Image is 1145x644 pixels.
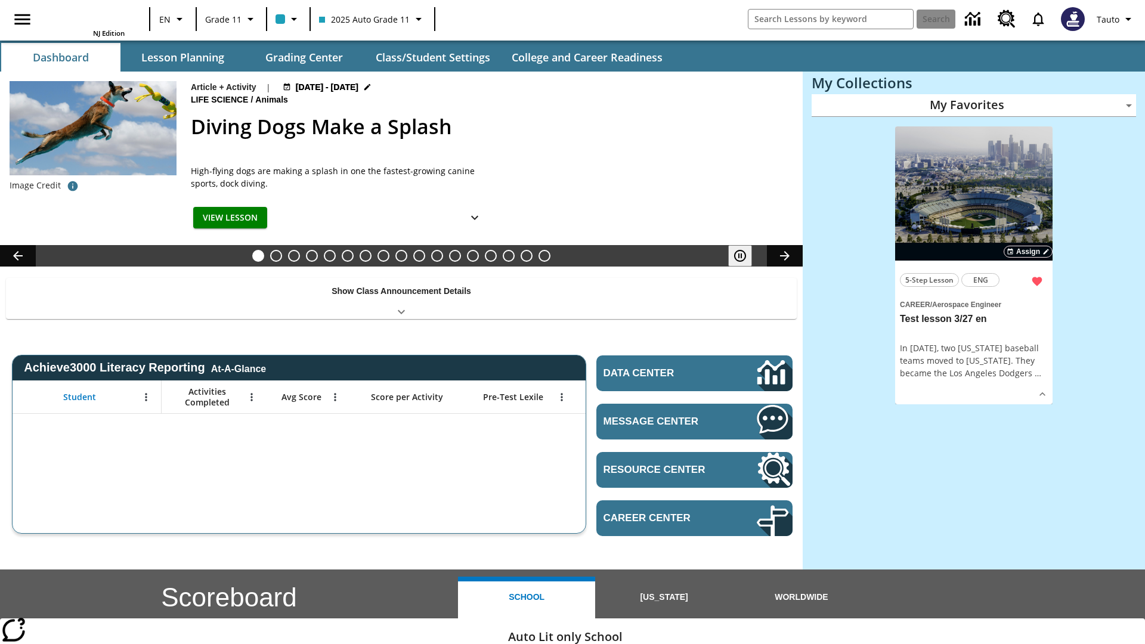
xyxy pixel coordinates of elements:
a: Resource Center, Will open in new tab [596,452,793,488]
button: Aug 24 - Aug 25 Choose Dates [280,81,375,94]
span: Achieve3000 Literacy Reporting [24,361,266,374]
a: Notifications [1023,4,1054,35]
h3: My Collections [812,75,1136,91]
button: Slide 13 Career Lesson [467,250,479,262]
p: Show Class Announcement Details [332,285,471,298]
a: Data Center [596,355,793,391]
button: Class: 2025 Auto Grade 11, Select your class [314,8,431,30]
span: Pre-Test Lexile [483,392,543,402]
span: Topic: Career/Aerospace Engineer [900,298,1048,311]
button: Open Menu [243,388,261,406]
button: Slide 16 Point of View [521,250,533,262]
button: Assign Choose Dates [1004,246,1053,258]
button: Lesson Planning [123,43,242,72]
button: Slide 4 Dirty Jobs Kids Had To Do [306,250,318,262]
button: 5-Step Lesson [900,273,959,287]
button: Slide 6 The Last Homesteaders [342,250,354,262]
button: Slide 15 Hooray for Constitution Day! [503,250,515,262]
button: Slide 7 Solar Power to the People [360,250,372,262]
h3: Test lesson 3/27 en [900,313,1048,326]
div: lesson details [895,126,1053,405]
button: Open Menu [137,388,155,406]
span: Life Science [191,94,250,107]
button: Open Menu [326,388,344,406]
span: Activities Completed [168,386,246,408]
a: Home [47,5,125,29]
button: Pause [728,245,752,267]
span: Animals [255,94,290,107]
span: EN [159,13,171,26]
div: Show Class Announcement Details [6,278,797,319]
p: Article + Activity [191,81,256,94]
a: Career Center [596,500,793,536]
div: Home [47,4,125,38]
button: Slide 10 The Invasion of the Free CD [413,250,425,262]
button: Slide 14 Between Two Worlds [485,250,497,262]
button: Slide 8 Attack of the Terrifying Tomatoes [377,250,389,262]
span: Assign [1016,246,1040,257]
span: Aerospace Engineer [932,301,1001,309]
button: Show Details [1033,385,1051,403]
span: ENG [973,274,988,286]
span: | [266,81,271,94]
button: Slide 9 Fashion Forward in Ancient Rome [395,250,407,262]
button: View Lesson [193,207,267,229]
div: My Favorites [812,94,1136,117]
button: Slide 11 Mixed Practice: Citing Evidence [431,250,443,262]
button: Grading Center [245,43,364,72]
button: Open Menu [553,388,571,406]
img: A dog is jumping high in the air in an attempt to grab a yellow toy with its mouth. [10,81,177,175]
button: Slide 2 Taking Movies to the X-Dimension [270,250,282,262]
span: Message Center [604,416,721,428]
button: Profile/Settings [1092,8,1140,30]
span: Resource Center [604,464,721,476]
button: Class/Student Settings [366,43,500,72]
div: At-A-Glance [211,361,266,374]
span: Avg Score [281,392,321,402]
div: Pause [728,245,764,267]
span: [DATE] - [DATE] [296,81,358,94]
button: Open side menu [5,2,40,37]
span: … [1035,367,1041,379]
button: Worldwide [733,577,870,618]
span: / [250,95,253,104]
button: School [458,577,595,618]
button: Select a new avatar [1054,4,1092,35]
a: Data Center [958,3,991,36]
img: Avatar [1061,7,1085,31]
span: Career Center [604,512,721,524]
button: Class color is light blue. Change class color [271,8,306,30]
button: Language: EN, Select a language [154,8,192,30]
span: Grade 11 [205,13,242,26]
span: Career [900,301,930,309]
button: Dashboard [1,43,120,72]
button: Remove from Favorites [1026,271,1048,292]
span: Score per Activity [371,392,443,402]
span: / [930,301,932,309]
button: Show Details [463,207,487,229]
span: Data Center [604,367,716,379]
a: Message Center [596,404,793,439]
button: Slide 17 The Constitution's Balancing Act [539,250,550,262]
button: Slide 3 Do You Want Fries With That? [288,250,300,262]
span: Student [63,392,96,402]
button: Slide 5 Cars of the Future? [324,250,336,262]
span: Tauto [1097,13,1119,26]
button: Image credit: Gloria Anderson/Alamy Stock Photo [61,175,85,197]
span: NJ Edition [93,29,125,38]
div: In [DATE], two [US_STATE] baseball teams moved to [US_STATE]. They became the Los Angeles Dodgers [900,342,1048,379]
a: Resource Center, Will open in new tab [991,3,1023,35]
button: [US_STATE] [595,577,732,618]
span: 5-Step Lesson [905,274,954,286]
span: 2025 Auto Grade 11 [319,13,410,26]
h2: Diving Dogs Make a Splash [191,112,788,142]
button: Slide 12 Pre-release lesson [449,250,461,262]
button: Slide 1 Diving Dogs Make a Splash [252,250,264,262]
p: Image Credit [10,179,61,191]
div: High-flying dogs are making a splash in one the fastest-growing canine sports, dock diving. [191,165,489,190]
input: search field [748,10,913,29]
button: Lesson carousel, Next [767,245,803,267]
button: ENG [961,273,999,287]
button: Grade: Grade 11, Select a grade [200,8,262,30]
